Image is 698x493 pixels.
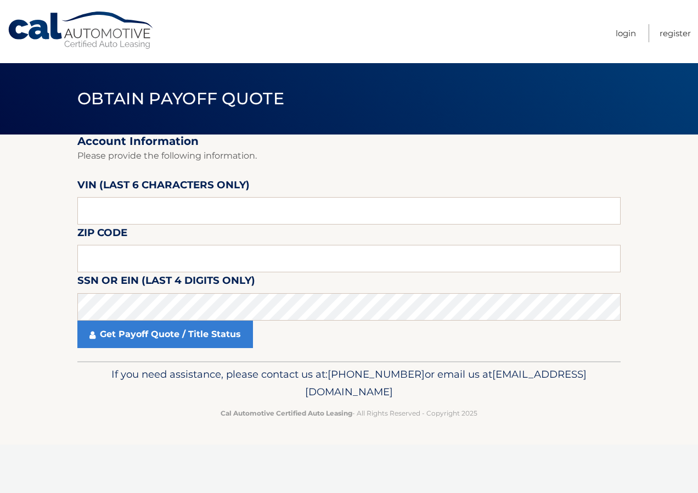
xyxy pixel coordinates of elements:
label: VIN (last 6 characters only) [77,177,250,197]
a: Cal Automotive [7,11,155,50]
h2: Account Information [77,135,621,148]
label: SSN or EIN (last 4 digits only) [77,272,255,293]
a: Register [660,24,691,42]
a: Get Payoff Quote / Title Status [77,321,253,348]
label: Zip Code [77,225,127,245]
strong: Cal Automotive Certified Auto Leasing [221,409,352,417]
p: Please provide the following information. [77,148,621,164]
span: [PHONE_NUMBER] [328,368,425,380]
p: - All Rights Reserved - Copyright 2025 [85,407,613,419]
a: Login [616,24,636,42]
span: Obtain Payoff Quote [77,88,284,109]
p: If you need assistance, please contact us at: or email us at [85,366,613,401]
